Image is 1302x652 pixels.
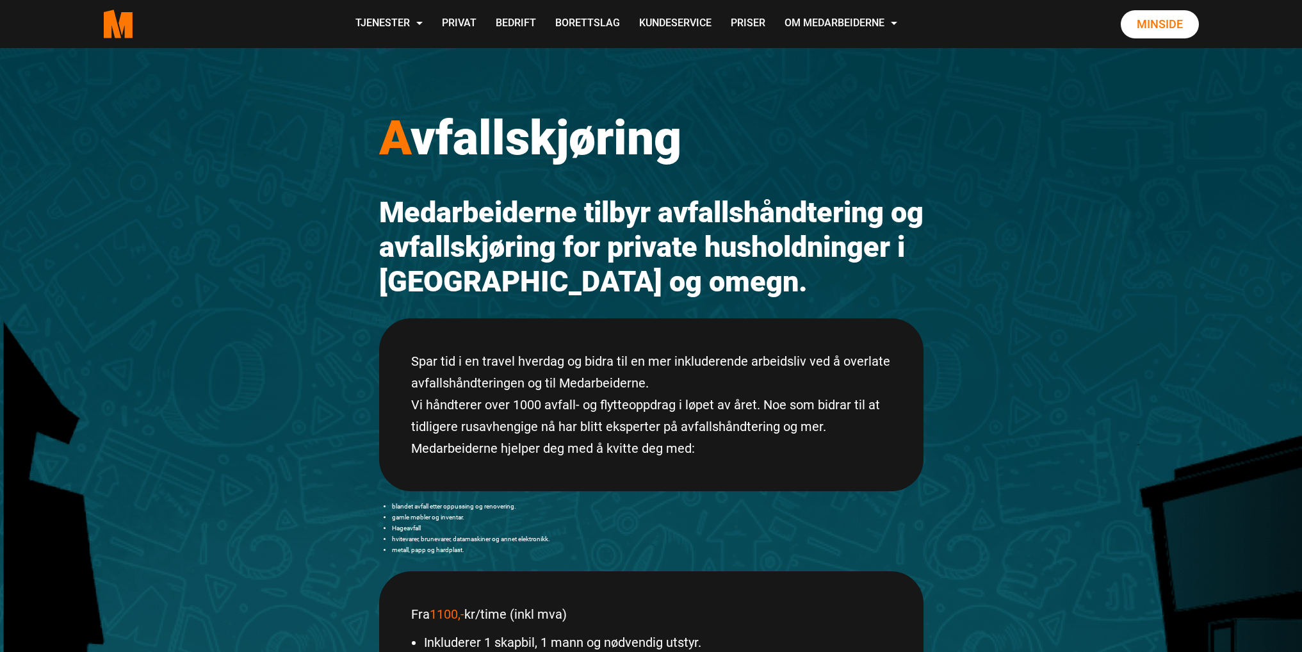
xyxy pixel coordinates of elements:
li: metall, papp og hardplast. [392,544,924,555]
a: Kundeservice [630,1,721,47]
a: Minside [1121,10,1199,38]
span: 1100,- [430,607,464,622]
p: Fra kr/time (inkl mva) [411,603,891,625]
li: Hageavfall [392,523,924,534]
h2: Medarbeiderne tilbyr avfallshåndtering og avfallskjøring for private husholdninger i [GEOGRAPHIC_... [379,195,924,299]
a: Tjenester [346,1,432,47]
span: A [379,110,411,166]
a: Priser [721,1,775,47]
li: gamle møbler og inventar. [392,512,924,523]
a: Privat [432,1,486,47]
a: Om Medarbeiderne [775,1,907,47]
div: Spar tid i en travel hverdag og bidra til en mer inkluderende arbeidsliv ved å overlate avfallshå... [379,318,924,491]
a: Borettslag [546,1,630,47]
li: hvitevarer, brunevarer, datamaskiner og annet elektronikk. [392,534,924,544]
a: Bedrift [486,1,546,47]
li: blandet avfall etter oppussing og renovering. [392,501,924,512]
h1: vfallskjøring [379,109,924,167]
